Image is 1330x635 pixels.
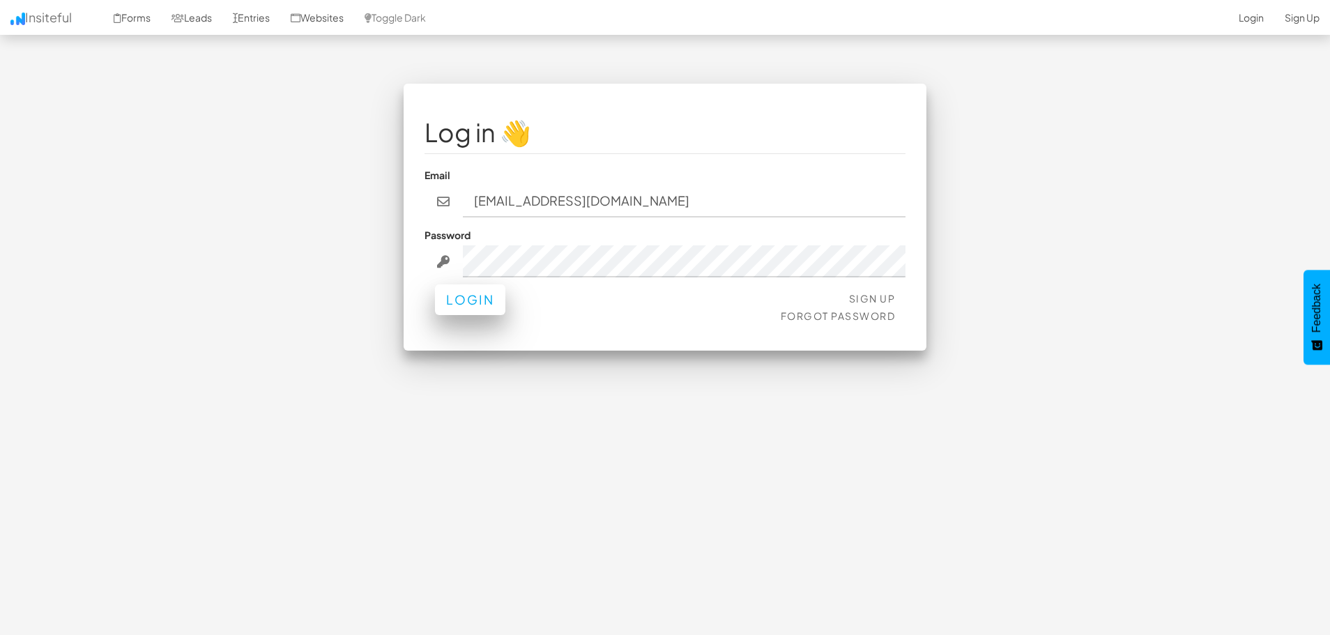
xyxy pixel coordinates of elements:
a: Sign Up [849,292,896,305]
button: Feedback - Show survey [1304,270,1330,365]
span: Feedback [1310,284,1323,332]
h1: Log in 👋 [425,118,905,146]
img: icon.png [10,13,25,25]
input: john@doe.com [463,185,906,217]
label: Password [425,228,471,242]
a: Forgot Password [781,309,896,322]
button: Login [435,284,505,315]
label: Email [425,168,450,182]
